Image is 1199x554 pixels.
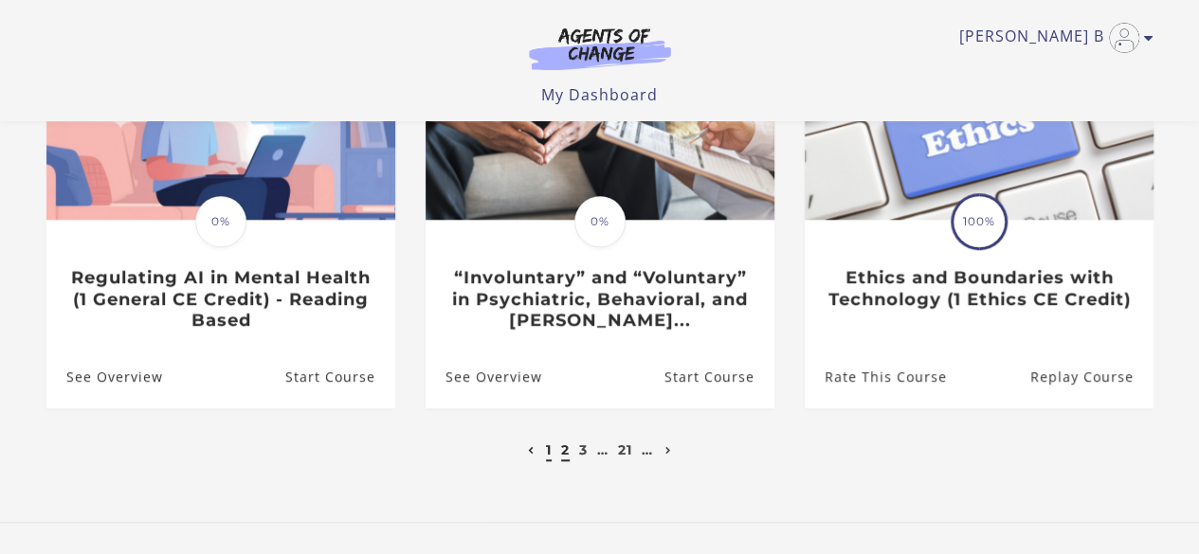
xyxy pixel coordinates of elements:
[661,441,677,458] a: Next page
[445,267,754,331] h3: “Involuntary” and “Voluntary” in Psychiatric, Behavioral, and [PERSON_NAME]...
[959,23,1144,53] a: Toggle menu
[663,347,773,408] a: “Involuntary” and “Voluntary” in Psychiatric, Behavioral, and Menta...: Resume Course
[195,196,246,247] span: 0%
[284,347,394,408] a: Regulating AI in Mental Health (1 General CE Credit) - Reading Based: Resume Course
[805,347,947,408] a: Ethics and Boundaries with Technology (1 Ethics CE Credit): Rate This Course
[618,441,632,458] a: 21
[954,196,1005,247] span: 100%
[597,441,609,458] a: …
[825,267,1133,310] h3: Ethics and Boundaries with Technology (1 Ethics CE Credit)
[46,347,163,408] a: Regulating AI in Mental Health (1 General CE Credit) - Reading Based: See Overview
[642,441,653,458] a: …
[546,441,552,458] a: 1
[541,84,658,105] a: My Dashboard
[561,441,570,458] a: 2
[426,347,542,408] a: “Involuntary” and “Voluntary” in Psychiatric, Behavioral, and Menta...: See Overview
[509,27,691,70] img: Agents of Change Logo
[1029,347,1153,408] a: Ethics and Boundaries with Technology (1 Ethics CE Credit): Resume Course
[66,267,374,331] h3: Regulating AI in Mental Health (1 General CE Credit) - Reading Based
[579,441,588,458] a: 3
[574,196,626,247] span: 0%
